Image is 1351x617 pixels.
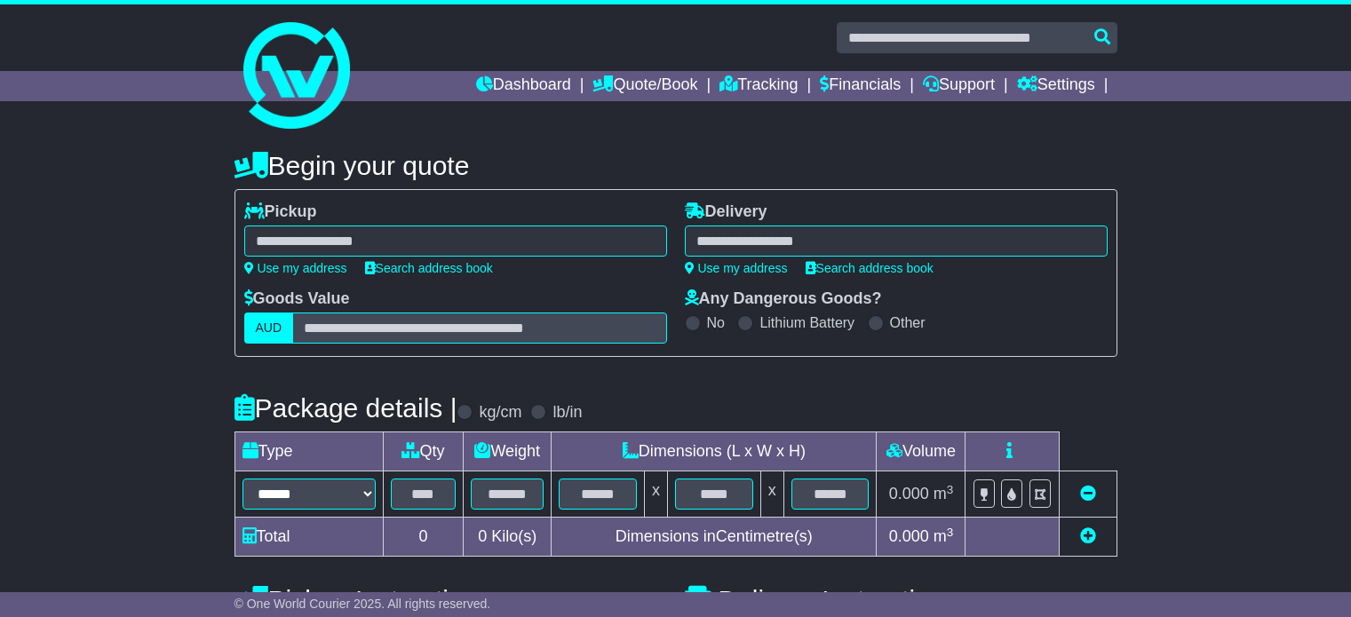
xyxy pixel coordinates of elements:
a: Dashboard [476,71,571,101]
label: Any Dangerous Goods? [685,289,882,309]
td: Type [234,432,383,471]
a: Use my address [244,261,347,275]
td: x [760,471,783,518]
label: Lithium Battery [759,314,854,331]
h4: Begin your quote [234,151,1117,180]
a: Remove this item [1080,485,1096,502]
label: No [707,314,725,331]
span: © One World Courier 2025. All rights reserved. [234,597,491,611]
td: x [644,471,667,518]
a: Financials [820,71,901,101]
label: kg/cm [479,403,521,423]
a: Quote/Book [592,71,697,101]
td: Volume [877,432,966,471]
td: Qty [383,432,464,471]
td: Weight [464,432,552,471]
span: 0 [478,527,487,545]
a: Search address book [806,261,934,275]
a: Use my address [685,261,788,275]
span: m [934,485,954,502]
td: Dimensions (L x W x H) [552,432,877,471]
td: Kilo(s) [464,518,552,557]
label: Goods Value [244,289,350,309]
h4: Package details | [234,393,457,423]
span: 0.000 [889,485,929,502]
span: m [934,527,954,545]
h4: Delivery Instructions [685,585,1117,614]
label: Other [890,314,926,331]
td: 0 [383,518,464,557]
sup: 3 [947,483,954,496]
h4: Pickup Instructions [234,585,667,614]
a: Add new item [1080,527,1096,545]
span: 0.000 [889,527,929,545]
label: Pickup [244,202,317,222]
sup: 3 [947,526,954,539]
label: lb/in [552,403,582,423]
td: Total [234,518,383,557]
a: Search address book [365,261,493,275]
label: Delivery [685,202,767,222]
a: Settings [1017,71,1095,101]
a: Support [923,71,995,101]
a: Tracking [719,71,798,101]
td: Dimensions in Centimetre(s) [552,518,877,557]
label: AUD [244,312,294,344]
